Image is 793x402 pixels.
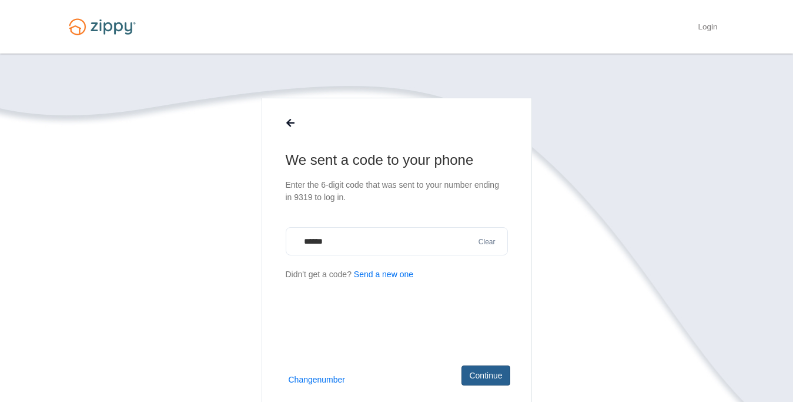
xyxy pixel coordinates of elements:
h1: We sent a code to your phone [286,151,508,170]
button: Continue [461,366,510,386]
p: Enter the 6-digit code that was sent to your number ending in 9319 to log in. [286,179,508,204]
img: Logo [62,13,143,41]
button: Changenumber [289,374,346,386]
button: Send a new one [354,268,413,281]
button: Clear [475,237,499,248]
p: Didn't get a code? [286,263,508,287]
a: Login [698,22,717,34]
